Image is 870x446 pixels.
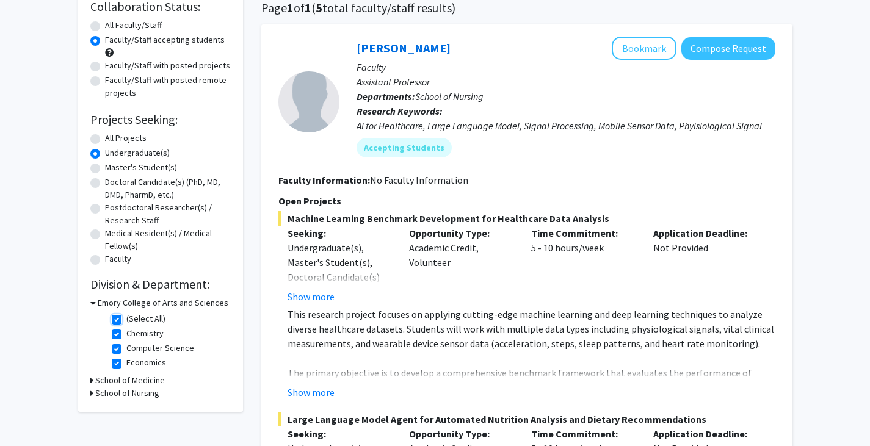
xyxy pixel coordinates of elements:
[105,146,170,159] label: Undergraduate(s)
[261,1,792,15] h1: Page of ( total faculty/staff results)
[357,74,775,89] p: Assistant Professor
[105,19,162,32] label: All Faculty/Staff
[409,226,513,240] p: Opportunity Type:
[90,277,231,292] h2: Division & Department:
[288,426,391,441] p: Seeking:
[531,226,635,240] p: Time Commitment:
[681,37,775,60] button: Compose Request to Runze Yan
[95,387,159,400] h3: School of Nursing
[126,356,166,369] label: Economics
[105,59,230,72] label: Faculty/Staff with posted projects
[644,226,766,304] div: Not Provided
[105,253,131,265] label: Faculty
[105,176,231,201] label: Doctoral Candidate(s) (PhD, MD, DMD, PharmD, etc.)
[105,227,231,253] label: Medical Resident(s) / Medical Fellow(s)
[288,226,391,240] p: Seeking:
[105,132,147,145] label: All Projects
[126,312,165,325] label: (Select All)
[522,226,644,304] div: 5 - 10 hours/week
[288,307,775,351] p: This research project focuses on applying cutting-edge machine learning and deep learning techniq...
[357,138,452,157] mat-chip: Accepting Students
[98,297,228,309] h3: Emory College of Arts and Sciences
[95,374,165,387] h3: School of Medicine
[612,37,676,60] button: Add Runze Yan to Bookmarks
[653,226,757,240] p: Application Deadline:
[288,289,335,304] button: Show more
[653,426,757,441] p: Application Deadline:
[278,174,370,186] b: Faculty Information:
[278,412,775,426] span: Large Language Model Agent for Automated Nutrition Analysis and Dietary Recommendations
[105,201,231,227] label: Postdoctoral Researcher(s) / Research Staff
[126,342,194,354] label: Computer Science
[531,426,635,441] p: Time Commitment:
[278,193,775,208] p: Open Projects
[90,112,231,127] h2: Projects Seeking:
[357,40,451,56] a: [PERSON_NAME]
[105,34,225,46] label: Faculty/Staff accepting students
[9,391,52,437] iframe: Chat
[357,105,443,117] b: Research Keywords:
[288,365,775,424] p: The primary objective is to develop a comprehensive benchmark framework that evaluates the perfor...
[357,60,775,74] p: Faculty
[400,226,522,304] div: Academic Credit, Volunteer
[288,385,335,400] button: Show more
[357,90,415,103] b: Departments:
[409,426,513,441] p: Opportunity Type:
[278,211,775,226] span: Machine Learning Benchmark Development for Healthcare Data Analysis
[415,90,484,103] span: School of Nursing
[126,327,164,340] label: Chemistry
[105,74,231,99] label: Faculty/Staff with posted remote projects
[105,161,177,174] label: Master's Student(s)
[288,240,391,314] div: Undergraduate(s), Master's Student(s), Doctoral Candidate(s) (PhD, MD, DMD, PharmD, etc.)
[357,118,775,133] div: AI for Healthcare, Large Language Model, Signal Processing, Mobile Sensor Data, Phyisiological Si...
[370,174,468,186] span: No Faculty Information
